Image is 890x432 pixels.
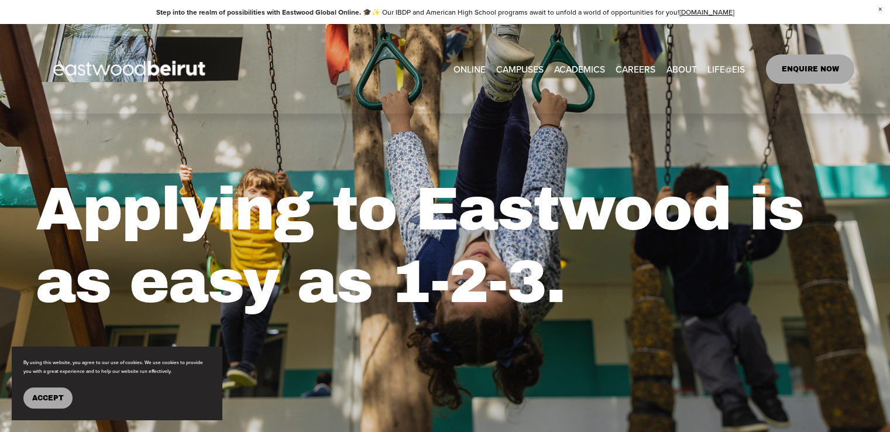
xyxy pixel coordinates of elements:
a: CAREERS [616,60,655,78]
span: CAMPUSES [496,61,544,77]
span: Accept [32,394,64,402]
a: ENQUIRE NOW [766,54,854,84]
img: EastwoodIS Global Site [36,39,226,99]
a: folder dropdown [496,60,544,78]
a: folder dropdown [666,60,697,78]
button: Accept [23,388,73,409]
span: ACADEMICS [554,61,605,77]
span: LIFE@EIS [707,61,745,77]
a: [DOMAIN_NAME] [679,7,734,17]
a: folder dropdown [554,60,605,78]
section: Cookie banner [12,347,222,420]
a: ONLINE [453,60,486,78]
span: ABOUT [666,61,697,77]
a: folder dropdown [707,60,745,78]
p: By using this website, you agree to our use of cookies. We use cookies to provide you with a grea... [23,358,211,376]
h1: Applying to Eastwood is as easy as 1-2-3. [36,173,854,318]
